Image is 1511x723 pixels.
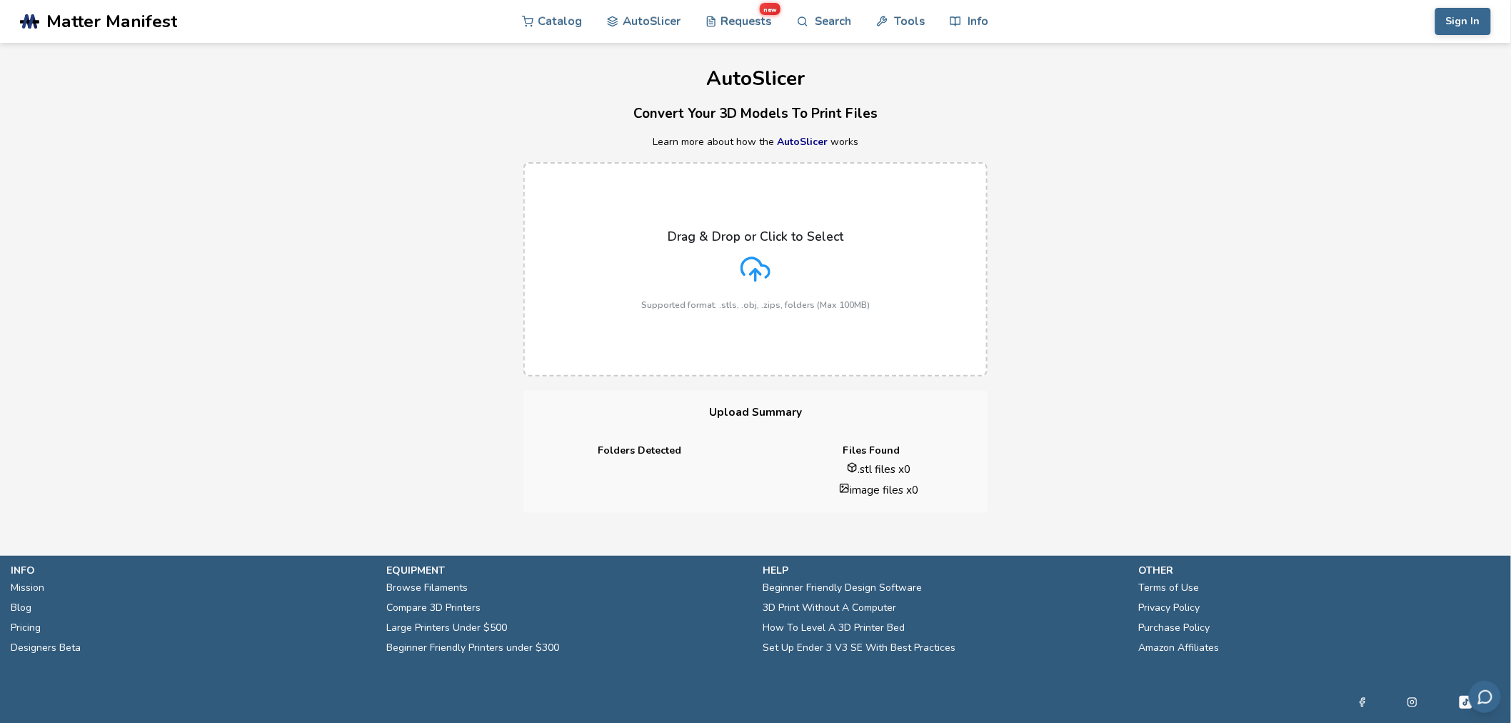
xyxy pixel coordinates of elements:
a: Tiktok [1457,694,1475,711]
a: Blog [11,598,31,618]
a: Set Up Ender 3 V3 SE With Best Practices [763,638,955,658]
a: Beginner Friendly Design Software [763,578,922,598]
button: Sign In [1435,8,1491,35]
a: Purchase Policy [1139,618,1210,638]
h4: Folders Detected [533,445,746,457]
a: Mission [11,578,44,598]
a: Terms of Use [1139,578,1200,598]
li: .stl files x 0 [780,462,978,477]
h4: Files Found [765,445,978,457]
a: Browse Filaments [387,578,468,598]
p: help [763,563,1125,578]
a: Beginner Friendly Printers under $300 [387,638,560,658]
a: Designers Beta [11,638,81,658]
a: Large Printers Under $500 [387,618,508,638]
p: info [11,563,373,578]
a: AutoSlicer [777,135,828,149]
a: Amazon Affiliates [1139,638,1220,658]
a: Instagram [1407,694,1417,711]
span: Matter Manifest [46,11,177,31]
a: Pricing [11,618,41,638]
a: Facebook [1357,694,1367,711]
p: other [1139,563,1501,578]
p: equipment [387,563,749,578]
h3: Upload Summary [523,391,988,434]
a: Compare 3D Printers [387,598,481,618]
p: Drag & Drop or Click to Select [668,229,843,244]
a: Privacy Policy [1139,598,1200,618]
a: How To Level A 3D Printer Bed [763,618,905,638]
li: image files x 0 [780,482,978,497]
a: 3D Print Without A Computer [763,598,896,618]
button: Send feedback via email [1469,681,1501,713]
p: Supported format: .stls, .obj, .zips, folders (Max 100MB) [641,300,870,310]
span: new [760,3,780,15]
